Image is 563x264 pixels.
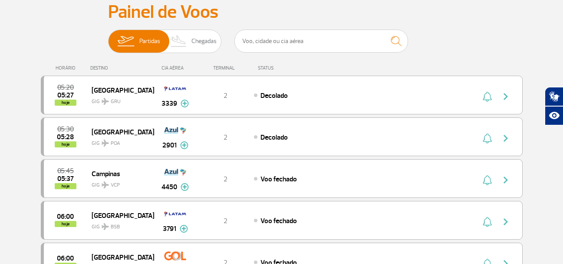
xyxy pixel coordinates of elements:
div: CIA AÉREA [154,65,197,71]
img: seta-direita-painel-voo.svg [500,217,511,227]
span: 2025-09-25 05:37:00 [57,176,74,182]
span: Voo fechado [260,217,297,225]
span: 2025-09-25 05:45:00 [57,168,74,174]
div: DESTINO [90,65,154,71]
span: GIG [92,218,147,231]
span: 2025-09-25 05:27:00 [57,92,74,98]
span: 3791 [163,224,176,234]
span: 3339 [161,98,177,109]
span: 2 [224,133,227,142]
span: Voo fechado [260,175,297,184]
span: GIG [92,135,147,147]
img: mais-info-painel-voo.svg [180,225,188,233]
span: hoje [55,141,76,147]
span: BSB [111,223,120,231]
img: mais-info-painel-voo.svg [181,100,189,107]
span: hoje [55,183,76,189]
span: GIG [92,177,147,189]
span: hoje [55,100,76,106]
span: VCP [111,181,120,189]
span: Campinas [92,168,147,179]
span: 2025-09-25 05:30:00 [57,126,74,132]
span: GRU [111,98,121,106]
img: seta-direita-painel-voo.svg [500,91,511,102]
img: sino-painel-voo.svg [483,217,492,227]
img: seta-direita-painel-voo.svg [500,175,511,185]
img: slider-embarque [112,30,139,53]
span: 2025-09-25 05:28:35 [57,134,74,140]
img: mais-info-painel-voo.svg [180,141,188,149]
span: hoje [55,221,76,227]
span: 4450 [161,182,177,192]
div: TERMINAL [197,65,254,71]
span: 2025-09-25 06:00:00 [57,255,74,261]
span: Decolado [260,91,288,100]
span: POA [111,140,120,147]
img: seta-direita-painel-voo.svg [500,133,511,144]
div: HORÁRIO [43,65,91,71]
span: 2 [224,91,227,100]
img: sino-painel-voo.svg [483,175,492,185]
img: slider-desembarque [166,30,192,53]
span: Chegadas [191,30,217,53]
input: Voo, cidade ou cia aérea [234,30,408,53]
span: 2025-09-25 05:20:00 [57,84,74,90]
button: Abrir tradutor de língua de sinais. [545,87,563,106]
img: destiny_airplane.svg [102,223,109,230]
h3: Painel de Voos [108,1,455,23]
span: 2025-09-25 06:00:00 [57,214,74,220]
span: 2 [224,217,227,225]
img: mais-info-painel-voo.svg [181,183,189,191]
div: STATUS [254,65,324,71]
button: Abrir recursos assistivos. [545,106,563,125]
span: [GEOGRAPHIC_DATA] [92,210,147,221]
span: [GEOGRAPHIC_DATA] [92,251,147,263]
img: sino-painel-voo.svg [483,133,492,144]
span: [GEOGRAPHIC_DATA] [92,126,147,137]
span: [GEOGRAPHIC_DATA] [92,84,147,96]
span: Decolado [260,133,288,142]
span: 2 [224,175,227,184]
div: Plugin de acessibilidade da Hand Talk. [545,87,563,125]
img: sino-painel-voo.svg [483,91,492,102]
img: destiny_airplane.svg [102,140,109,147]
span: Partidas [139,30,160,53]
span: GIG [92,93,147,106]
img: destiny_airplane.svg [102,98,109,105]
img: destiny_airplane.svg [102,181,109,188]
span: 2901 [162,140,177,150]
